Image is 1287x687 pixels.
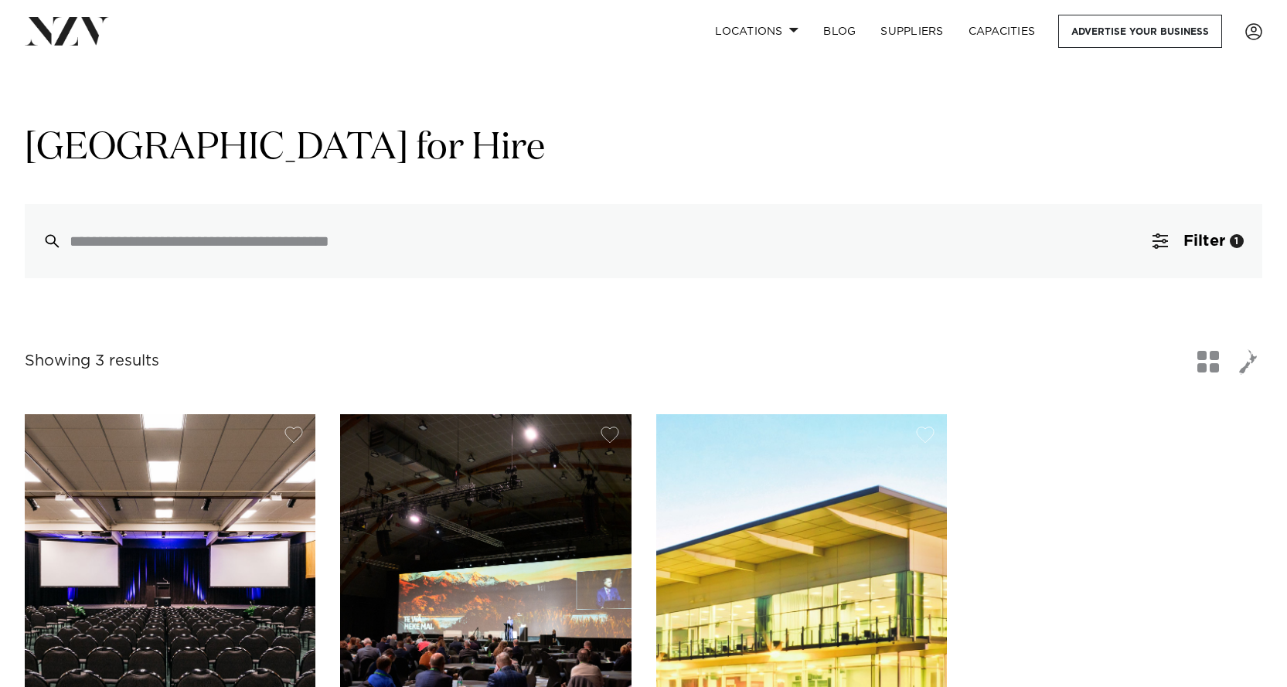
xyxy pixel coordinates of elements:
[1183,233,1225,249] span: Filter
[1134,204,1262,278] button: Filter1
[868,15,955,48] a: SUPPLIERS
[25,124,1262,173] h1: [GEOGRAPHIC_DATA] for Hire
[1058,15,1222,48] a: Advertise your business
[956,15,1048,48] a: Capacities
[703,15,811,48] a: Locations
[811,15,868,48] a: BLOG
[1230,234,1244,248] div: 1
[25,349,159,373] div: Showing 3 results
[25,17,109,45] img: nzv-logo.png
